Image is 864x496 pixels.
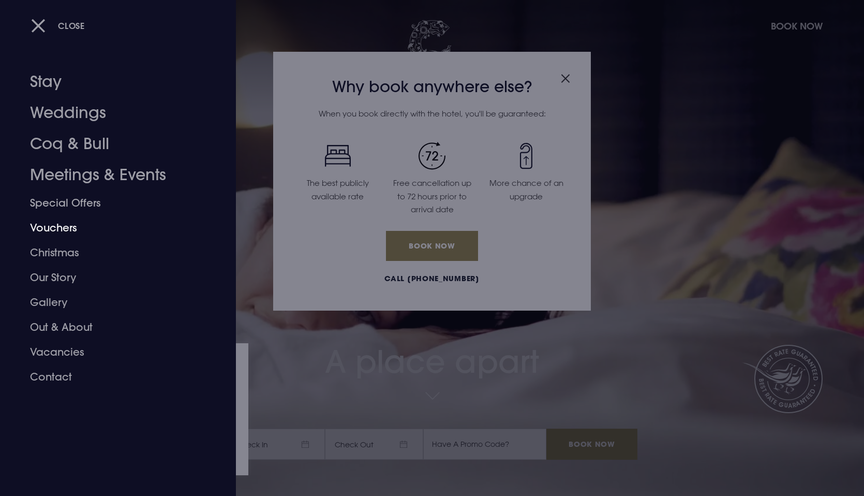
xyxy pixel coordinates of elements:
[30,364,193,389] a: Contact
[30,265,193,290] a: Our Story
[30,340,193,364] a: Vacancies
[30,215,193,240] a: Vouchers
[30,315,193,340] a: Out & About
[30,66,193,97] a: Stay
[58,20,85,31] span: Close
[30,240,193,265] a: Christmas
[30,97,193,128] a: Weddings
[31,15,85,36] button: Close
[30,159,193,191] a: Meetings & Events
[30,191,193,215] a: Special Offers
[30,128,193,159] a: Coq & Bull
[30,290,193,315] a: Gallery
